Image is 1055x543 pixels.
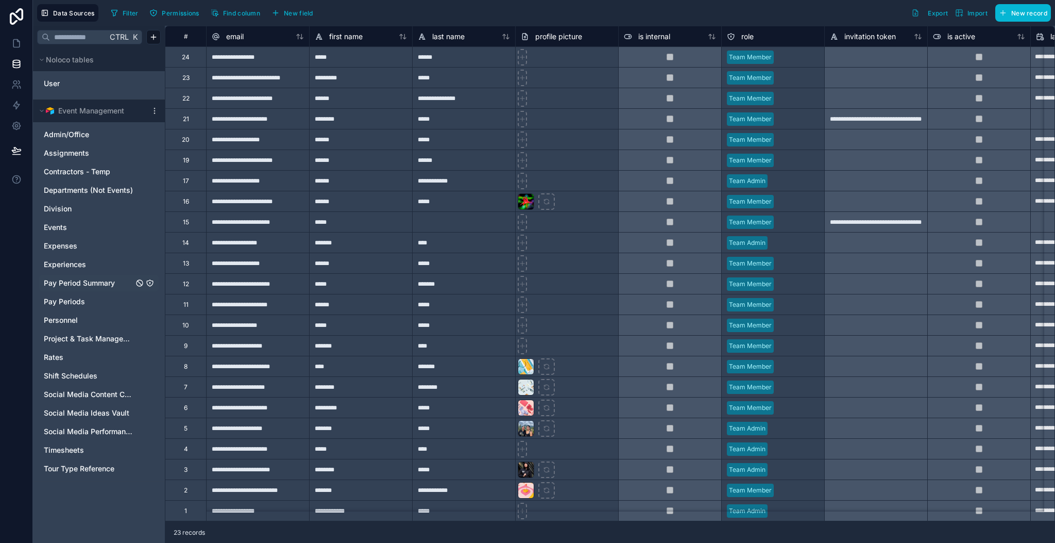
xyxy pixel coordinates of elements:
a: New record [991,4,1051,22]
button: Export [908,4,951,22]
div: 10 [182,321,189,330]
span: Expenses [44,241,77,251]
div: Contractors - Temp [39,163,159,180]
div: Team Member [729,73,772,83]
span: Rates [44,352,63,363]
span: K [131,34,139,41]
span: Import [967,9,988,17]
div: Social Media Ideas Vault [39,405,159,421]
div: Assignments [39,145,159,161]
span: Pay Periods [44,297,85,307]
span: Contractors - Temp [44,167,110,177]
a: Social Media Ideas Vault [44,408,133,418]
span: Project & Task Management [44,334,133,344]
div: Team Member [729,383,772,392]
a: Pay Periods [44,297,133,307]
div: Team Member [729,156,772,165]
a: Rates [44,352,133,363]
div: Social Media Performance Tracker [39,423,159,440]
button: Permissions [146,5,202,21]
div: 1 [184,507,187,515]
div: Team Admin [729,465,765,474]
div: Admin/Office [39,126,159,143]
span: Social Media Ideas Vault [44,408,129,418]
a: Division [44,204,133,214]
img: Airtable Logo [46,107,54,115]
div: Team Member [729,341,772,351]
span: Social Media Content Calendar [44,389,133,400]
a: Tour Type Reference [44,464,133,474]
button: Noloco tables [37,53,155,67]
span: Assignments [44,148,89,158]
div: 19 [183,156,189,164]
a: Departments (Not Events) [44,185,133,195]
div: Team Member [729,321,772,330]
div: Team Member [729,279,772,289]
a: Events [44,222,133,233]
span: Shift Schedules [44,371,97,381]
span: Export [928,9,948,17]
span: Experiences [44,259,86,270]
span: User [44,78,60,89]
a: Experiences [44,259,133,270]
span: is active [947,31,975,42]
div: Team Member [729,403,772,413]
a: Permissions [146,5,207,21]
div: Team Admin [729,176,765,186]
span: Tour Type Reference [44,464,114,474]
div: 8 [184,363,188,371]
button: Filter [107,5,142,21]
div: 13 [183,259,189,268]
div: 5 [184,424,188,433]
span: Admin/Office [44,129,89,140]
div: # [173,32,198,40]
span: last name [432,31,465,42]
div: 4 [184,445,188,453]
span: is internal [638,31,670,42]
span: Noloco tables [46,55,94,65]
a: Contractors - Temp [44,167,133,177]
div: Team Member [729,218,772,227]
div: 14 [182,239,189,247]
span: Event Management [58,106,124,116]
button: Find column [207,5,264,21]
span: invitation token [844,31,896,42]
span: Timesheets [44,445,84,455]
div: Team Member [729,197,772,206]
div: 15 [183,218,189,226]
button: Airtable LogoEvent Management [37,104,146,118]
a: Assignments [44,148,133,158]
div: Experiences [39,256,159,273]
span: first name [329,31,363,42]
span: 23 records [174,529,205,537]
div: Project & Task Management [39,331,159,347]
div: 3 [184,466,188,474]
span: profile picture [535,31,582,42]
div: Team Member [729,300,772,309]
span: email [226,31,244,42]
a: Personnel [44,315,133,325]
span: New field [284,9,313,17]
div: Pay Periods [39,293,159,310]
div: Team Admin [729,506,765,516]
div: 2 [184,486,188,495]
div: Expenses [39,238,159,254]
span: Personnel [44,315,78,325]
div: Team Admin [729,445,765,454]
div: 6 [184,404,188,412]
div: 22 [182,94,190,103]
div: 24 [182,53,190,61]
span: Division [44,204,72,214]
div: 9 [184,342,188,350]
a: Pay Period Summary [44,278,133,288]
span: Pay Period Summary [44,278,115,288]
div: Team Member [729,486,772,495]
div: Team Member [729,53,772,62]
div: Social Media Content Calendar [39,386,159,403]
div: 16 [183,198,189,206]
div: 17 [183,177,189,185]
button: Import [951,4,991,22]
button: Data Sources [37,4,98,22]
a: Timesheets [44,445,133,455]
